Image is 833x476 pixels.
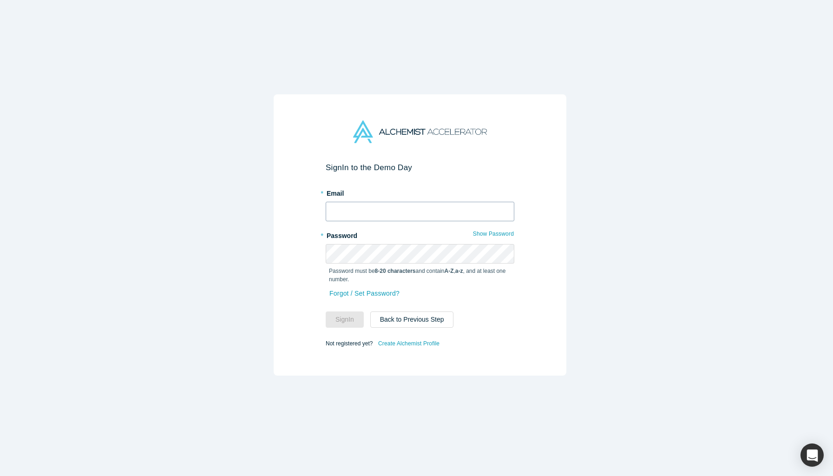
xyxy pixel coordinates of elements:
[445,268,454,274] strong: A-Z
[375,268,416,274] strong: 8-20 characters
[329,267,511,284] p: Password must be and contain , , and at least one number.
[326,228,514,241] label: Password
[353,120,487,143] img: Alchemist Accelerator Logo
[326,340,373,347] span: Not registered yet?
[370,311,454,328] button: Back to Previous Step
[472,228,514,240] button: Show Password
[326,311,364,328] button: SignIn
[329,285,400,302] a: Forgot / Set Password?
[326,185,514,198] label: Email
[326,163,514,172] h2: Sign In to the Demo Day
[378,337,440,350] a: Create Alchemist Profile
[455,268,463,274] strong: a-z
